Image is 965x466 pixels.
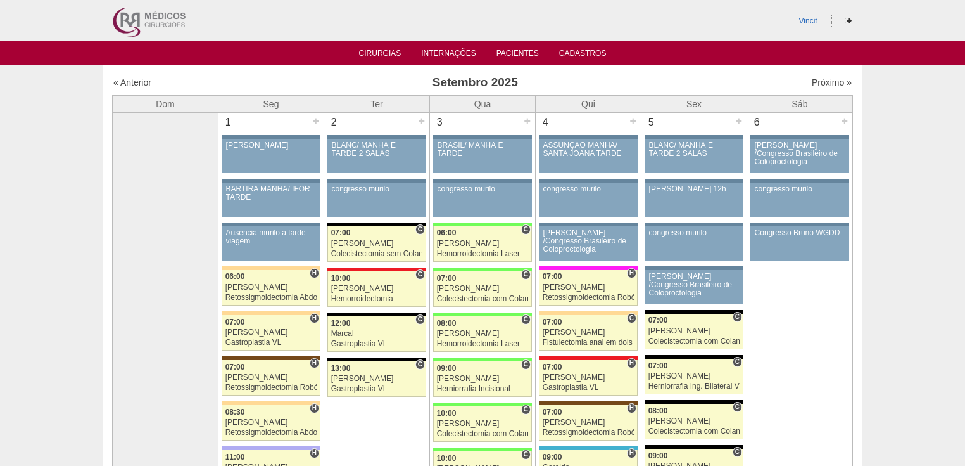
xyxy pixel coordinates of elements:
[649,185,740,193] div: [PERSON_NAME] 12h
[628,113,638,129] div: +
[648,417,740,425] div: [PERSON_NAME]
[733,312,742,322] span: Consultório
[521,269,531,280] span: Consultório
[437,295,529,303] div: Colecistectomia com Colangiografia VL
[522,113,533,129] div: +
[310,313,319,323] span: Hospital
[543,339,634,347] div: Fistulectomia anal em dois tempos
[645,314,743,349] a: C 07:00 [PERSON_NAME] Colecistectomia com Colangiografia VL
[433,316,532,352] a: C 08:00 [PERSON_NAME] Hemorroidectomia Laser
[433,448,532,451] div: Key: Brasil
[438,141,528,158] div: BRASIL/ MANHÃ E TARDE
[799,16,817,25] a: Vincit
[645,355,743,359] div: Key: Blanc
[327,361,426,397] a: C 13:00 [PERSON_NAME] Gastroplastia VL
[415,359,425,370] span: Consultório
[539,401,638,405] div: Key: Santa Joana
[327,226,426,262] a: C 07:00 [PERSON_NAME] Colecistectomia sem Colangiografia VL
[222,179,320,183] div: Key: Aviso
[627,358,636,368] span: Hospital
[222,446,320,450] div: Key: Christóvão da Gama
[543,229,634,254] div: [PERSON_NAME] /Congresso Brasileiro de Coloproctologia
[648,406,668,415] span: 08:00
[543,453,562,462] span: 09:00
[226,229,317,245] div: Ausencia murilo a tarde viagem
[543,141,634,158] div: ASSUNÇÃO MANHÃ/ SANTA JOANA TARDE
[331,295,423,303] div: Hemorroidectomia
[543,384,634,392] div: Gastroplastia VL
[750,179,849,183] div: Key: Aviso
[539,179,638,183] div: Key: Aviso
[437,364,457,373] span: 09:00
[327,358,426,361] div: Key: Blanc
[310,448,319,458] span: Hospital
[645,404,743,439] a: C 08:00 [PERSON_NAME] Colecistectomia com Colangiografia VL
[543,283,634,292] div: [PERSON_NAME]
[539,223,638,226] div: Key: Aviso
[433,361,532,397] a: C 09:00 [PERSON_NAME] Herniorrafia Incisional
[437,340,529,348] div: Hemorroidectomia Laser
[645,226,743,261] a: congresso murilo
[331,285,423,293] div: [PERSON_NAME]
[222,356,320,360] div: Key: Santa Joana
[437,385,529,393] div: Herniorrafia Incisional
[648,451,668,460] span: 09:00
[645,445,743,449] div: Key: Blanc
[750,183,849,217] a: congresso murilo
[327,179,426,183] div: Key: Aviso
[648,316,668,325] span: 07:00
[310,113,321,129] div: +
[645,179,743,183] div: Key: Aviso
[359,49,401,61] a: Cirurgias
[310,268,319,278] span: Hospital
[327,268,426,271] div: Key: Assunção
[539,266,638,270] div: Key: Pro Matre
[543,408,562,417] span: 07:00
[645,135,743,139] div: Key: Aviso
[225,453,245,462] span: 11:00
[539,360,638,396] a: H 07:00 [PERSON_NAME] Gastroplastia VL
[291,74,660,92] h3: Setembro 2025
[331,330,423,338] div: Marcal
[222,266,320,270] div: Key: Bartira
[437,420,529,428] div: [PERSON_NAME]
[331,319,351,328] span: 12:00
[747,113,767,132] div: 6
[225,408,245,417] span: 08:30
[438,185,528,193] div: congresso murilo
[433,406,532,442] a: C 10:00 [PERSON_NAME] Colecistectomia com Colangiografia VL
[225,318,245,327] span: 07:00
[222,311,320,315] div: Key: Bartira
[648,372,740,380] div: [PERSON_NAME]
[421,49,476,61] a: Internações
[225,283,317,292] div: [PERSON_NAME]
[641,113,661,132] div: 5
[327,316,426,352] a: C 12:00 Marcal Gastroplastia VL
[645,270,743,304] a: [PERSON_NAME] /Congresso Brasileiro de Coloproctologia
[331,228,351,237] span: 07:00
[433,183,532,217] a: congresso murilo
[521,224,531,235] span: Consultório
[733,402,742,412] span: Consultório
[627,268,636,278] span: Hospital
[225,339,317,347] div: Gastroplastia VL
[750,135,849,139] div: Key: Aviso
[648,327,740,335] div: [PERSON_NAME]
[331,364,351,373] span: 13:00
[645,223,743,226] div: Key: Aviso
[327,135,426,139] div: Key: Aviso
[733,113,744,129] div: +
[222,401,320,405] div: Key: Bartira
[627,403,636,413] span: Hospital
[627,313,636,323] span: Consultório
[218,95,324,112] th: Seg
[222,405,320,441] a: H 08:30 [PERSON_NAME] Retossigmoidectomia Abdominal VL
[627,448,636,458] span: Hospital
[437,409,457,418] span: 10:00
[645,139,743,173] a: BLANC/ MANHÃ E TARDE 2 SALAS
[437,430,529,438] div: Colecistectomia com Colangiografia VL
[812,77,852,87] a: Próximo »
[733,357,742,367] span: Consultório
[331,385,423,393] div: Gastroplastia VL
[327,223,426,226] div: Key: Blanc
